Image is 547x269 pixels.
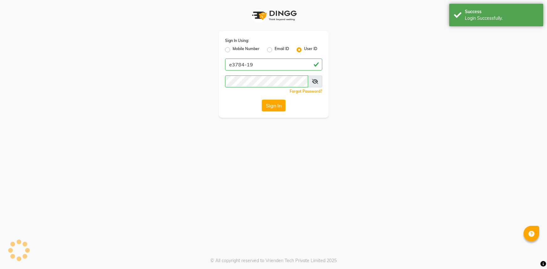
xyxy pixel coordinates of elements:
div: Login Successfully. [465,15,539,22]
button: Sign In [262,100,286,111]
a: Forgot Password? [290,89,322,94]
label: Mobile Number [233,46,260,54]
img: logo1.svg [249,6,299,25]
label: Sign In Using: [225,38,249,44]
label: Email ID [275,46,289,54]
div: Success [465,8,539,15]
input: Username [225,75,308,87]
iframe: chat widget [521,244,541,263]
input: Username [225,59,322,70]
label: User ID [304,46,317,54]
